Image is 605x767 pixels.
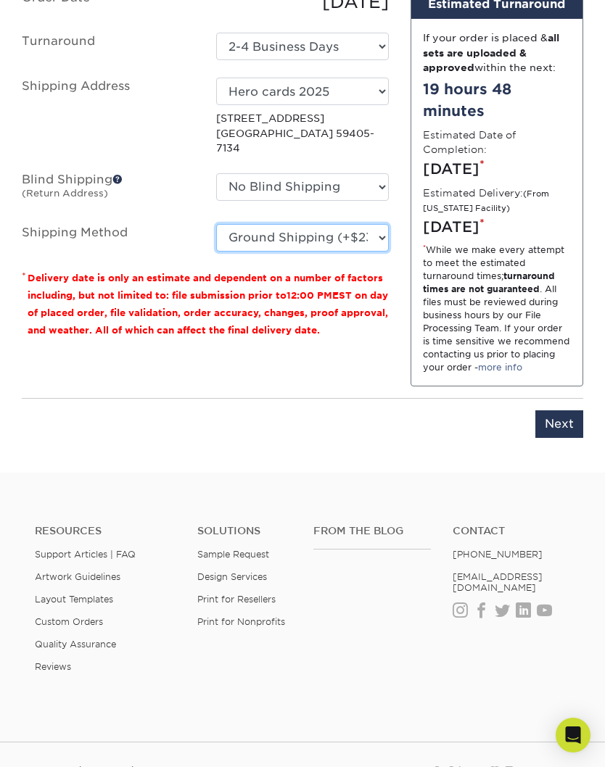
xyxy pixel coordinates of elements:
a: Design Services [197,571,267,582]
label: Shipping Method [11,224,205,252]
label: Estimated Delivery: [423,186,571,215]
a: Artwork Guidelines [35,571,120,582]
a: Contact [453,525,570,537]
div: If your order is placed & within the next: [423,30,571,75]
strong: all sets are uploaded & approved [423,32,559,73]
div: 19 hours 48 minutes [423,78,571,122]
a: more info [478,362,522,373]
a: Print for Nonprofits [197,616,285,627]
small: Delivery date is only an estimate and dependent on a number of factors including, but not limited... [28,273,388,336]
div: While we make every attempt to meet the estimated turnaround times; . All files must be reviewed ... [423,244,571,374]
div: [DATE] [423,158,571,180]
span: 12:00 PM [287,290,332,301]
a: Custom Orders [35,616,103,627]
a: Print for Resellers [197,594,276,605]
h4: Resources [35,525,176,537]
label: Blind Shipping [11,173,205,207]
a: Reviews [35,661,71,672]
div: [DATE] [423,216,571,238]
a: Quality Assurance [35,639,116,650]
a: [PHONE_NUMBER] [453,549,543,560]
a: Sample Request [197,549,269,560]
p: [STREET_ADDRESS] [GEOGRAPHIC_DATA] 59405-7134 [216,111,389,155]
a: Support Articles | FAQ [35,549,136,560]
div: Open Intercom Messenger [556,718,590,753]
label: Estimated Date of Completion: [423,128,571,157]
input: Next [535,410,583,438]
h4: From the Blog [313,525,431,537]
h4: Solutions [197,525,292,537]
label: Turnaround [11,33,205,60]
a: [EMAIL_ADDRESS][DOMAIN_NAME] [453,571,543,593]
label: Shipping Address [11,78,205,155]
small: (Return Address) [22,188,108,199]
a: Layout Templates [35,594,113,605]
